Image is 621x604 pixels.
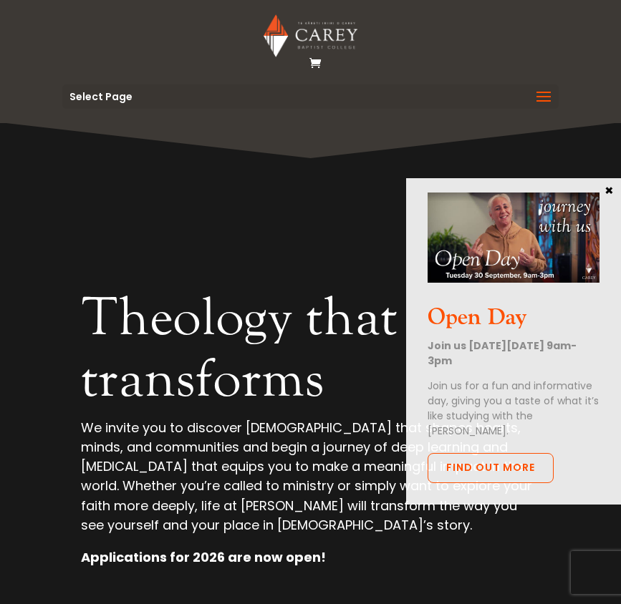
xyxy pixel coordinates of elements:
[428,193,600,283] img: Open Day Oct 2025
[428,338,577,368] strong: Join us [DATE][DATE] 9am-3pm
[81,287,540,418] h2: Theology that transforms
[428,379,600,439] p: Join us for a fun and informative day, giving you a taste of what it’s like studying with the [PE...
[69,92,133,102] span: Select Page
[81,548,326,566] strong: Applications for 2026 are now open!
[264,14,357,57] img: Carey Baptist College
[428,271,600,287] a: Open Day Oct 2025
[428,453,554,483] a: Find out more
[428,304,600,338] h3: Open Day
[81,418,540,547] p: We invite you to discover [DEMOGRAPHIC_DATA] that shapes hearts, minds, and communities and begin...
[602,183,616,196] button: Close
